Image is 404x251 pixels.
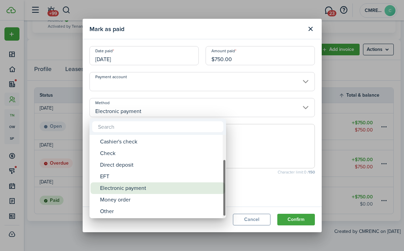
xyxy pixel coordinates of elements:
[100,194,221,206] div: Money order
[100,182,221,194] div: Electronic payment
[89,135,226,218] mbsc-wheel: Method
[100,136,221,148] div: Cashier's check
[100,159,221,171] div: Direct deposit
[100,148,221,159] div: Check
[100,206,221,217] div: Other
[100,171,221,182] div: EFT
[92,121,223,132] input: Search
